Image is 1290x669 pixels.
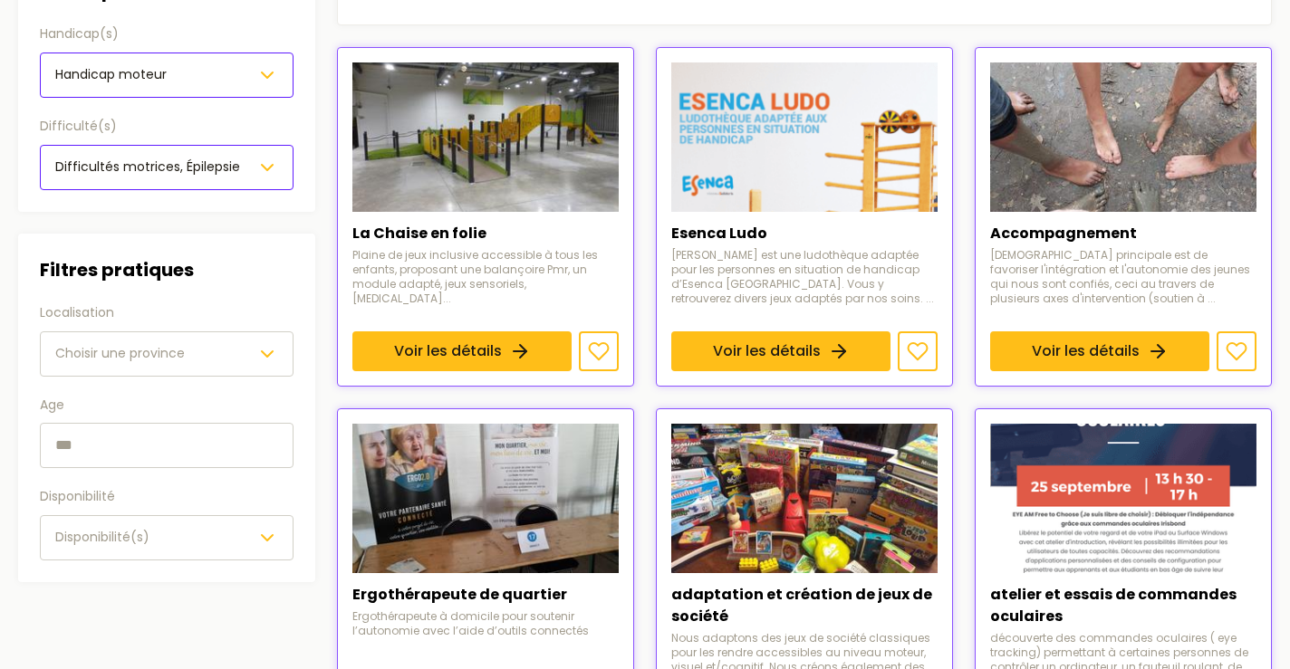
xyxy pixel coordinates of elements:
button: Ajouter aux favoris [1217,331,1256,371]
span: Disponibilité(s) [55,528,149,546]
button: Ajouter aux favoris [898,331,938,371]
span: Choisir une province [55,344,185,362]
span: Handicap moteur [55,65,167,83]
h3: Filtres pratiques [40,255,294,284]
button: Handicap moteur [40,53,294,98]
label: Age [40,395,294,416]
label: Difficulté(s) [40,116,294,138]
button: Disponibilité(s) [40,515,294,560]
a: Voir les détails [671,331,890,371]
button: Ajouter aux favoris [579,331,619,371]
span: Difficultés motrices, Épilepsie [55,158,240,176]
label: Handicap(s) [40,24,294,45]
button: Choisir une province [40,331,294,377]
a: Voir les détails [990,331,1209,371]
label: Disponibilité [40,486,294,508]
a: Voir les détails [352,331,572,371]
label: Localisation [40,302,294,324]
button: Difficultés motrices, Épilepsie [40,145,294,190]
